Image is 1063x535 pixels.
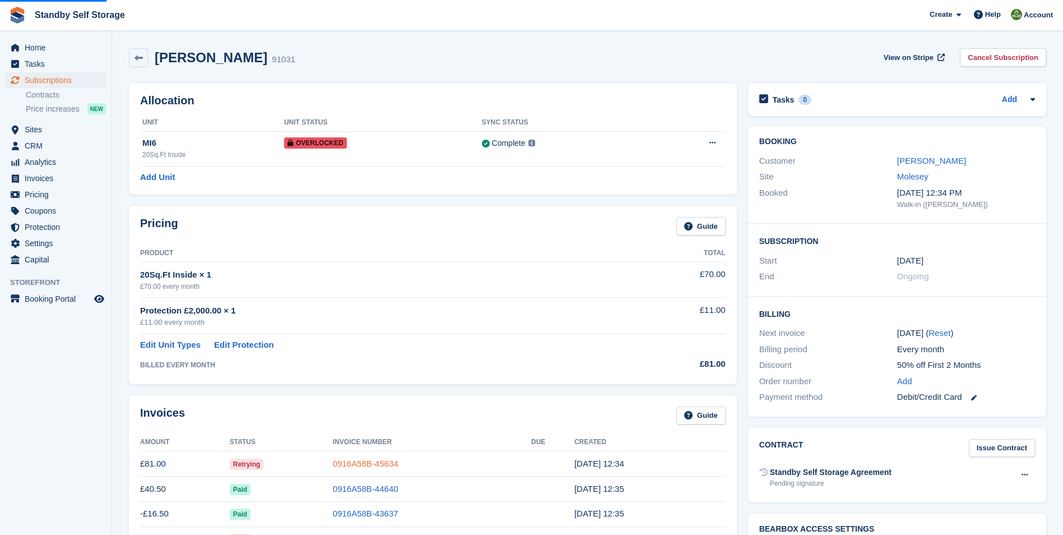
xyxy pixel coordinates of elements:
div: Payment method [759,391,897,404]
div: 50% off First 2 Months [897,359,1035,372]
span: Price increases [26,104,80,114]
img: stora-icon-8386f47178a22dfd0bd8f6a31ec36ba5ce8667c1dd55bd0f319d3a0aa187defe.svg [9,7,26,24]
th: Invoice Number [333,433,531,451]
img: icon-info-grey-7440780725fd019a000dd9b08b2336e03edf1995a4989e88bcd33f0948082b44.svg [528,140,535,146]
span: Create [930,9,952,20]
div: 0 [799,95,811,105]
a: Preview store [92,292,106,306]
a: Guide [676,217,726,236]
h2: Allocation [140,94,726,107]
a: Contracts [26,90,106,100]
th: Due [531,433,574,451]
div: NEW [87,103,106,114]
a: menu [6,72,106,88]
span: CRM [25,138,92,154]
a: 0916A58B-43637 [333,509,398,518]
a: Edit Unit Types [140,339,201,352]
a: View on Stripe [879,48,947,67]
span: Home [25,40,92,56]
span: Account [1024,10,1053,21]
div: Debit/Credit Card [897,391,1035,404]
a: menu [6,154,106,170]
div: Order number [759,375,897,388]
a: Add [897,375,912,388]
div: £81.00 [631,358,725,371]
a: Add Unit [140,171,175,184]
div: BILLED EVERY MONTH [140,360,631,370]
h2: Contract [759,439,804,458]
td: £70.00 [631,262,725,297]
h2: Tasks [773,95,795,105]
div: Walk-in ([PERSON_NAME]) [897,199,1035,210]
div: Customer [759,155,897,168]
th: Status [230,433,333,451]
td: £81.00 [140,451,230,477]
td: £40.50 [140,477,230,502]
span: Invoices [25,170,92,186]
div: Site [759,170,897,183]
td: -£16.50 [140,501,230,527]
span: Coupons [25,203,92,219]
td: £11.00 [631,298,725,334]
div: [DATE] ( ) [897,327,1035,340]
a: menu [6,187,106,202]
time: 2025-06-16 00:00:00 UTC [897,255,923,267]
a: Edit Protection [214,339,274,352]
span: Help [985,9,1001,20]
a: menu [6,291,106,307]
div: Every month [897,343,1035,356]
div: [DATE] 12:34 PM [897,187,1035,200]
span: Subscriptions [25,72,92,88]
a: menu [6,219,106,235]
th: Unit Status [284,114,482,132]
span: Capital [25,252,92,267]
a: Add [1002,94,1017,107]
div: Booked [759,187,897,210]
a: menu [6,203,106,219]
span: Pricing [25,187,92,202]
span: Tasks [25,56,92,72]
div: Complete [492,137,526,149]
time: 2025-06-16 11:35:29 UTC [574,509,624,518]
a: menu [6,252,106,267]
time: 2025-07-16 11:35:06 UTC [574,484,624,494]
a: Reset [929,328,950,338]
span: Storefront [10,277,112,288]
h2: Subscription [759,235,1035,246]
span: Paid [230,484,250,495]
a: menu [6,56,106,72]
a: menu [6,236,106,251]
h2: Billing [759,308,1035,319]
div: 20Sq.Ft Inside × 1 [140,269,631,282]
span: Sites [25,122,92,137]
div: 91031 [272,53,295,66]
a: Standby Self Storage [30,6,129,24]
a: Issue Contract [969,439,1035,458]
div: Pending signature [770,478,892,488]
div: End [759,270,897,283]
span: Booking Portal [25,291,92,307]
a: Molesey [897,172,929,181]
div: Start [759,255,897,267]
span: Retrying [230,459,264,470]
a: menu [6,138,106,154]
span: Ongoing [897,271,929,281]
div: 20Sq.Ft Inside [142,150,284,160]
div: MI6 [142,137,284,150]
a: menu [6,170,106,186]
time: 2025-08-16 11:34:53 UTC [574,459,624,468]
th: Created [574,433,726,451]
a: Guide [676,407,726,425]
span: Analytics [25,154,92,170]
h2: Booking [759,137,1035,146]
div: Standby Self Storage Agreement [770,467,892,478]
img: Steve Hambridge [1011,9,1022,20]
h2: [PERSON_NAME] [155,50,267,65]
a: 0916A58B-44640 [333,484,398,494]
h2: BearBox Access Settings [759,525,1035,534]
div: Billing period [759,343,897,356]
span: Paid [230,509,250,520]
div: £70.00 every month [140,282,631,292]
h2: Pricing [140,217,178,236]
div: £11.00 every month [140,317,631,328]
